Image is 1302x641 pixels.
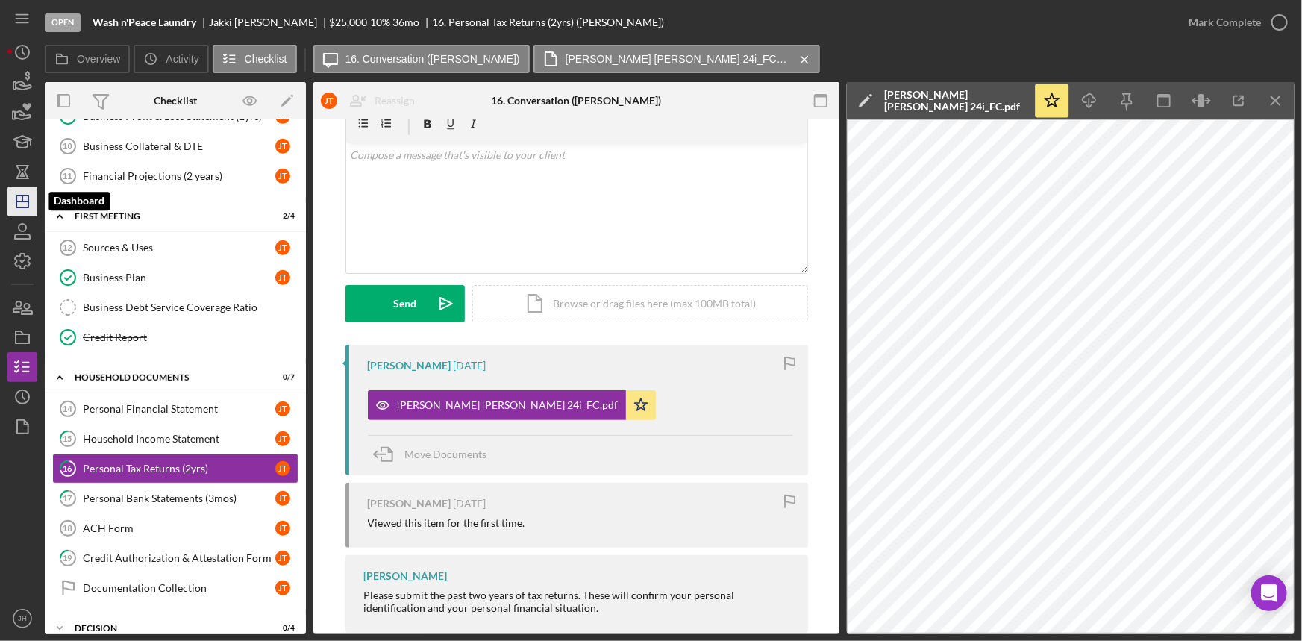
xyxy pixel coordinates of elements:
[368,517,525,529] div: Viewed this item for the first time.
[83,403,275,415] div: Personal Financial Statement
[52,484,298,513] a: 17Personal Bank Statements (3mos)JT
[52,394,298,424] a: 14Personal Financial StatementJT
[154,95,197,107] div: Checklist
[83,463,275,475] div: Personal Tax Returns (2yrs)
[83,242,275,254] div: Sources & Uses
[83,301,298,313] div: Business Debt Service Coverage Ratio
[63,434,72,443] tspan: 15
[52,131,298,161] a: 10Business Collateral & DTEJT
[268,373,295,382] div: 0 / 7
[275,521,290,536] div: J T
[166,53,198,65] label: Activity
[321,93,337,109] div: J T
[275,139,290,154] div: J T
[83,170,275,182] div: Financial Projections (2 years)
[52,454,298,484] a: 16Personal Tax Returns (2yrs)JT
[63,404,72,413] tspan: 14
[52,513,298,543] a: 18ACH FormJT
[275,240,290,255] div: J T
[454,498,486,510] time: 2025-09-22 04:22
[63,142,72,151] tspan: 10
[275,169,290,184] div: J T
[77,53,120,65] label: Overview
[368,436,502,473] button: Move Documents
[52,322,298,352] a: Credit Report
[275,581,290,595] div: J T
[392,16,419,28] div: 36 mo
[83,493,275,504] div: Personal Bank Statements (3mos)
[368,390,656,420] button: [PERSON_NAME] [PERSON_NAME] 24i_FC.pdf
[63,243,72,252] tspan: 12
[45,45,130,73] button: Overview
[63,463,73,473] tspan: 16
[7,604,37,634] button: JH
[213,45,297,73] button: Checklist
[393,285,416,322] div: Send
[75,212,257,221] div: First Meeting
[1251,575,1287,611] div: Open Intercom Messenger
[368,498,451,510] div: [PERSON_NAME]
[268,624,295,633] div: 0 / 4
[52,573,298,603] a: Documentation CollectionJT
[63,524,72,533] tspan: 18
[52,263,298,293] a: Business PlanJT
[275,491,290,506] div: J T
[313,45,530,73] button: 16. Conversation ([PERSON_NAME])
[533,45,820,73] button: [PERSON_NAME] [PERSON_NAME] 24i_FC.pdf
[209,16,330,28] div: Jakki [PERSON_NAME]
[75,373,257,382] div: Household Documents
[83,522,275,534] div: ACH Form
[83,433,275,445] div: Household Income Statement
[375,86,415,116] div: Reassign
[83,331,298,343] div: Credit Report
[18,615,27,623] text: JH
[275,270,290,285] div: J T
[1189,7,1261,37] div: Mark Complete
[492,95,662,107] div: 16. Conversation ([PERSON_NAME])
[83,552,275,564] div: Credit Authorization & Attestation Form
[63,553,73,563] tspan: 19
[364,570,448,582] div: [PERSON_NAME]
[75,624,257,633] div: decision
[45,13,81,32] div: Open
[345,285,465,322] button: Send
[405,448,487,460] span: Move Documents
[52,293,298,322] a: Business Debt Service Coverage Ratio
[313,86,430,116] button: JTReassign
[398,399,619,411] div: [PERSON_NAME] [PERSON_NAME] 24i_FC.pdf
[275,461,290,476] div: J T
[884,89,1026,113] div: [PERSON_NAME] [PERSON_NAME] 24i_FC.pdf
[364,590,793,613] div: Please submit the past two years of tax returns. These will confirm your personal identification ...
[566,53,789,65] label: [PERSON_NAME] [PERSON_NAME] 24i_FC.pdf
[432,16,665,28] div: 16. Personal Tax Returns (2yrs) ([PERSON_NAME])
[83,582,275,594] div: Documentation Collection
[268,212,295,221] div: 2 / 4
[1174,7,1295,37] button: Mark Complete
[275,401,290,416] div: J T
[134,45,208,73] button: Activity
[370,16,390,28] div: 10 %
[52,424,298,454] a: 15Household Income StatementJT
[245,53,287,65] label: Checklist
[83,272,275,284] div: Business Plan
[63,493,73,503] tspan: 17
[368,360,451,372] div: [PERSON_NAME]
[345,53,520,65] label: 16. Conversation ([PERSON_NAME])
[63,172,72,181] tspan: 11
[454,360,486,372] time: 2025-09-22 04:36
[52,233,298,263] a: 12Sources & UsesJT
[275,551,290,566] div: J T
[52,543,298,573] a: 19Credit Authorization & Attestation FormJT
[52,161,298,191] a: 11Financial Projections (2 years)JT
[93,16,196,28] b: Wash n'Peace Laundry
[330,16,368,28] span: $25,000
[275,431,290,446] div: J T
[83,140,275,152] div: Business Collateral & DTE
